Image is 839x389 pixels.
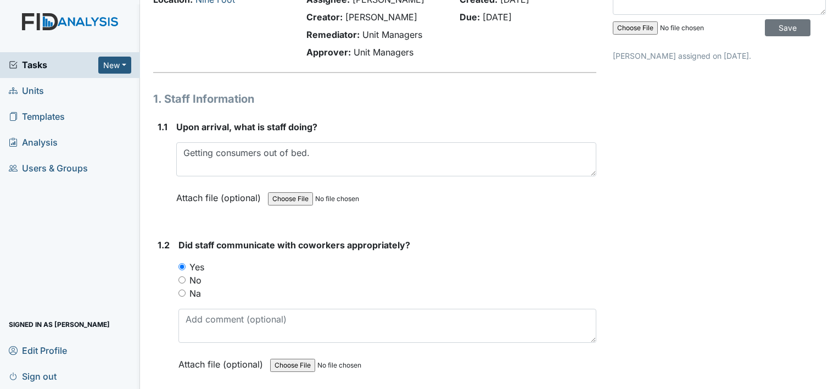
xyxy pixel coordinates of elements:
h1: 1. Staff Information [153,91,596,107]
span: [PERSON_NAME] [345,12,417,23]
label: 1.2 [158,238,170,252]
span: Did staff communicate with coworkers appropriately? [178,240,410,251]
button: New [98,57,131,74]
label: Attach file (optional) [176,185,265,204]
span: Unit Managers [354,47,413,58]
label: 1.1 [158,120,167,134]
label: Na [189,287,201,300]
span: Signed in as [PERSON_NAME] [9,316,110,333]
span: Templates [9,108,65,125]
input: No [178,276,186,284]
strong: Approver: [306,47,351,58]
span: Sign out [9,368,57,385]
a: Tasks [9,58,98,71]
span: [DATE] [483,12,512,23]
strong: Creator: [306,12,343,23]
input: Yes [178,263,186,270]
span: Users & Groups [9,160,88,177]
input: Save [765,19,810,36]
span: Analysis [9,134,58,151]
span: Unit Managers [362,29,422,40]
span: Edit Profile [9,342,67,359]
label: Attach file (optional) [178,352,267,371]
p: [PERSON_NAME] assigned on [DATE]. [613,50,826,62]
strong: Due: [460,12,480,23]
strong: Remediator: [306,29,360,40]
textarea: Getting consumers out of bed. [176,142,596,176]
label: Yes [189,260,204,274]
input: Na [178,290,186,297]
span: Units [9,82,44,99]
label: No [189,274,202,287]
span: Upon arrival, what is staff doing? [176,121,317,132]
